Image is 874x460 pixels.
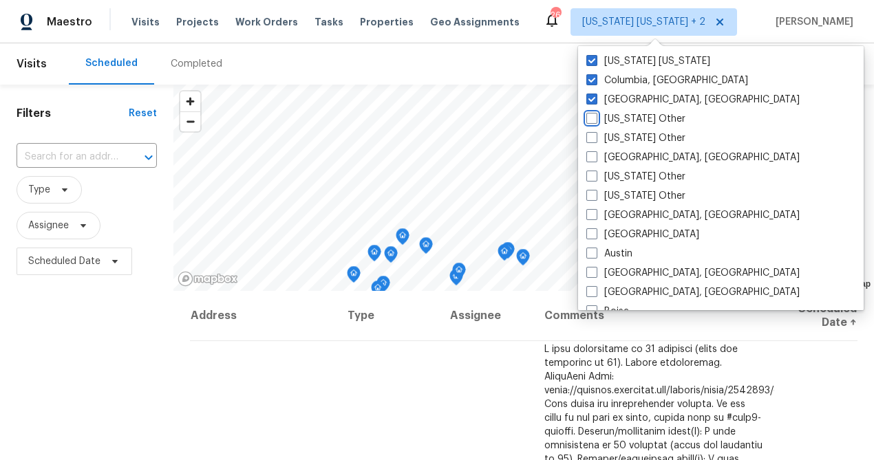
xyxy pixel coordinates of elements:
[586,151,800,164] label: [GEOGRAPHIC_DATA], [GEOGRAPHIC_DATA]
[180,112,200,131] span: Zoom out
[17,146,118,168] input: Search for an address...
[439,291,533,341] th: Assignee
[17,107,129,120] h1: Filters
[176,15,219,29] span: Projects
[235,15,298,29] span: Work Orders
[586,208,800,222] label: [GEOGRAPHIC_DATA], [GEOGRAPHIC_DATA]
[770,15,853,29] span: [PERSON_NAME]
[586,228,699,241] label: [GEOGRAPHIC_DATA]
[498,244,511,265] div: Map marker
[586,305,629,318] label: Boise
[190,291,336,341] th: Address
[315,17,343,27] span: Tasks
[371,281,385,302] div: Map marker
[533,291,774,341] th: Comments
[586,93,800,107] label: [GEOGRAPHIC_DATA], [GEOGRAPHIC_DATA]
[586,131,685,145] label: [US_STATE] Other
[586,74,748,87] label: Columbia, [GEOGRAPHIC_DATA]
[430,15,520,29] span: Geo Assignments
[178,271,238,287] a: Mapbox homepage
[129,107,157,120] div: Reset
[586,112,685,126] label: [US_STATE] Other
[449,269,463,290] div: Map marker
[396,291,409,312] div: Map marker
[28,254,100,268] span: Scheduled Date
[28,219,69,232] span: Assignee
[360,15,414,29] span: Properties
[586,54,710,68] label: [US_STATE] [US_STATE]
[516,249,530,270] div: Map marker
[337,291,440,341] th: Type
[586,266,800,280] label: [GEOGRAPHIC_DATA], [GEOGRAPHIC_DATA]
[367,245,381,266] div: Map marker
[28,183,50,197] span: Type
[586,247,632,261] label: Austin
[139,148,158,167] button: Open
[452,263,466,284] div: Map marker
[582,15,705,29] span: [US_STATE] [US_STATE] + 2
[586,170,685,184] label: [US_STATE] Other
[586,189,685,203] label: [US_STATE] Other
[384,246,398,267] div: Map marker
[419,237,433,259] div: Map marker
[180,91,200,111] button: Zoom in
[347,266,361,287] div: Map marker
[396,228,409,250] div: Map marker
[17,49,47,79] span: Visits
[376,276,390,297] div: Map marker
[171,57,222,71] div: Completed
[173,85,841,291] canvas: Map
[501,242,515,263] div: Map marker
[47,15,92,29] span: Maestro
[551,8,560,22] div: 26
[586,285,800,299] label: [GEOGRAPHIC_DATA], [GEOGRAPHIC_DATA]
[774,291,857,341] th: Scheduled Date ↑
[131,15,160,29] span: Visits
[180,111,200,131] button: Zoom out
[85,56,138,70] div: Scheduled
